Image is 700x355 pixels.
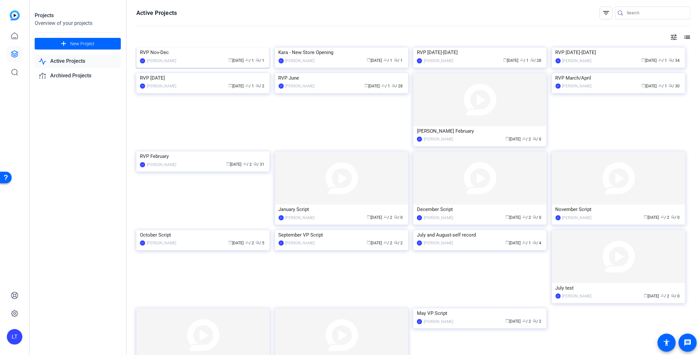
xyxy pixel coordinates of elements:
div: LT [556,58,561,63]
span: / 1 [522,241,531,245]
span: [DATE] [226,162,241,167]
div: [PERSON_NAME] [562,215,592,221]
div: [PERSON_NAME] [562,293,592,299]
span: [DATE] [365,84,380,88]
div: [PERSON_NAME] [562,58,592,64]
div: LT [417,137,422,142]
span: group [661,215,665,219]
span: group [522,319,526,323]
div: LT [556,215,561,220]
input: Search [627,9,685,17]
span: [DATE] [505,215,521,220]
span: / 2 [533,319,541,324]
div: January Script [279,205,405,214]
span: calendar_today [642,58,646,62]
span: / 1 [520,58,529,63]
div: RVP February [140,151,266,161]
img: blue-gradient.svg [10,10,20,20]
span: / 2 [384,241,393,245]
span: / 1 [256,58,264,63]
div: July test [556,283,682,293]
span: / 28 [530,58,541,63]
a: Active Projects [35,55,121,68]
span: [DATE] [505,137,521,141]
div: LT [417,215,422,220]
div: [PERSON_NAME] [424,240,453,246]
span: calendar_today [367,240,371,244]
span: radio [392,83,396,87]
span: [DATE] [642,84,657,88]
div: LT [279,240,284,246]
div: Kara - New Store Opening [279,48,405,57]
span: / 2 [256,84,264,88]
span: / 2 [661,215,670,220]
span: calendar_today [505,137,509,140]
div: December Script [417,205,543,214]
div: LT [417,240,422,246]
span: / 0 [671,215,680,220]
div: October Script [140,230,266,240]
span: calendar_today [226,162,230,166]
span: group [384,58,388,62]
span: / 2 [522,319,531,324]
span: / 5 [256,241,264,245]
span: / 2 [243,162,252,167]
div: July and August-self record [417,230,543,240]
div: RVP [DATE]-[DATE] [417,48,543,57]
span: radio [256,240,259,244]
span: radio [530,58,534,62]
span: group [245,240,249,244]
h1: Active Projects [136,9,177,17]
span: / 1 [384,58,393,63]
span: / 2 [245,241,254,245]
span: radio [253,162,257,166]
div: [PERSON_NAME] February [417,126,543,136]
span: calendar_today [365,83,369,87]
button: New Project [35,38,121,50]
div: LT [556,294,561,299]
div: RVP [DATE] [140,73,266,83]
span: group [661,294,665,297]
span: [DATE] [505,241,521,245]
div: LT [417,58,422,63]
span: / 0 [533,137,541,141]
span: / 0 [671,294,680,298]
span: / 1 [245,58,254,63]
div: LT [7,329,22,345]
span: group [245,83,249,87]
span: / 1 [394,58,403,63]
span: radio [256,83,259,87]
span: [DATE] [367,215,382,220]
span: calendar_today [642,83,646,87]
div: RVP Nov-Dec [140,48,266,57]
div: RVP [DATE]-[DATE] [556,48,682,57]
div: [PERSON_NAME] [285,215,315,221]
div: [PERSON_NAME] [424,58,453,64]
mat-icon: message [684,339,692,347]
span: / 0 [394,215,403,220]
div: [PERSON_NAME] [285,83,315,89]
span: calendar_today [503,58,507,62]
span: / 2 [394,241,403,245]
span: [DATE] [228,84,244,88]
div: May VP Script [417,308,543,318]
mat-icon: accessibility [663,339,671,347]
div: RVP March/April [556,73,682,83]
span: calendar_today [505,240,509,244]
div: LT [279,215,284,220]
div: Projects [35,12,121,19]
span: / 1 [659,58,667,63]
div: [PERSON_NAME] [424,215,453,221]
div: [PERSON_NAME] [147,240,176,246]
span: group [659,83,662,87]
mat-icon: add [60,40,68,48]
span: / 4 [533,241,541,245]
span: [DATE] [505,319,521,324]
div: LT [140,240,145,246]
span: [DATE] [367,58,382,63]
span: New Project [70,40,95,47]
span: [DATE] [228,241,244,245]
span: [DATE] [644,215,659,220]
div: [PERSON_NAME] [424,136,453,142]
div: November Script [556,205,682,214]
